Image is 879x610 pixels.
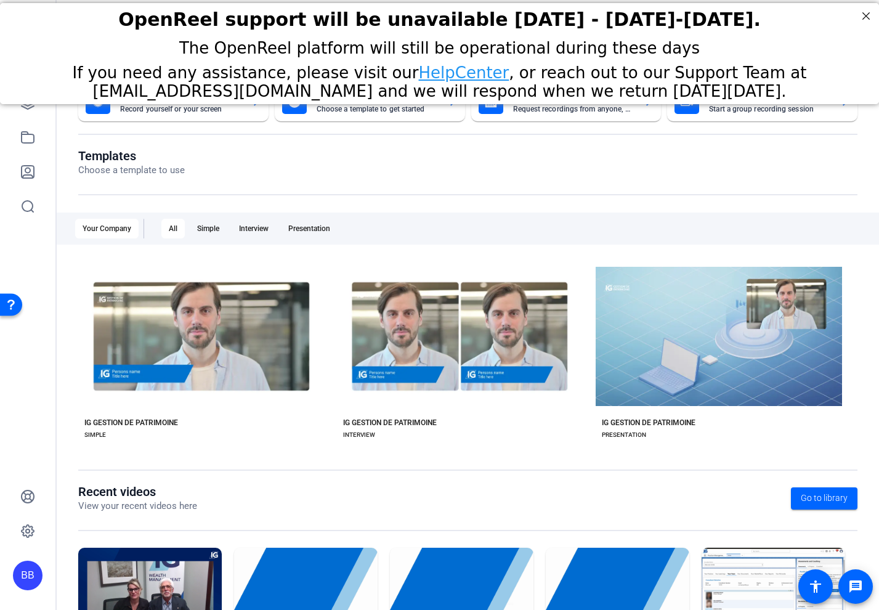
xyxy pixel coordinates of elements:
span: If you need any assistance, please visit our , or reach out to our Support Team at [EMAIL_ADDRESS... [72,60,806,97]
div: PRESENTATION [602,430,646,440]
mat-card-subtitle: Choose a template to get started [317,105,438,113]
div: BB [13,561,43,590]
h1: Templates [78,148,185,163]
div: Your Company [75,219,139,238]
div: Simple [190,219,227,238]
mat-card-subtitle: Start a group recording session [709,105,830,113]
p: Choose a template to use [78,163,185,177]
div: IG GESTION DE PATRIMOINE [343,418,437,428]
span: Go to library [801,492,848,505]
mat-card-subtitle: Record yourself or your screen [120,105,241,113]
h1: Recent videos [78,484,197,499]
div: All [161,219,185,238]
h2: OpenReel support will be unavailable Thursday - Friday, October 16th-17th. [15,6,864,27]
mat-card-subtitle: Request recordings from anyone, anywhere [513,105,634,113]
div: IG GESTION DE PATRIMOINE [602,418,695,428]
div: IG GESTION DE PATRIMOINE [84,418,178,428]
div: Presentation [281,219,338,238]
a: HelpCenter [419,60,509,79]
div: Close Step [858,5,874,21]
div: INTERVIEW [343,430,375,440]
mat-icon: message [848,579,863,594]
span: The OpenReel platform will still be operational during these days [179,36,700,54]
a: Go to library [791,487,857,510]
mat-icon: accessibility [808,579,823,594]
div: SIMPLE [84,430,106,440]
div: Interview [232,219,276,238]
p: View your recent videos here [78,499,197,513]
